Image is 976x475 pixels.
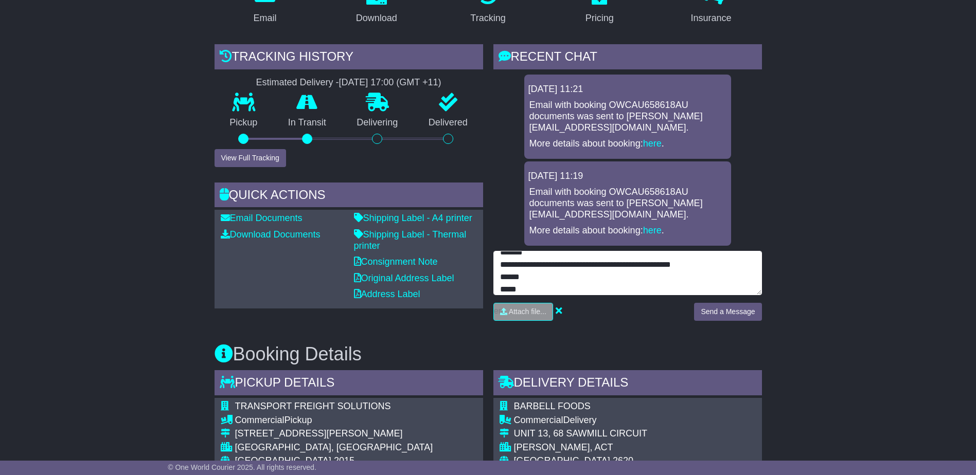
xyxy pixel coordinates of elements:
p: Email with booking OWCAU658618AU documents was sent to [PERSON_NAME][EMAIL_ADDRESS][DOMAIN_NAME]. [529,187,726,220]
p: Email with booking OWCAU658618AU documents was sent to [PERSON_NAME][EMAIL_ADDRESS][DOMAIN_NAME]. [529,100,726,133]
div: [PERSON_NAME], ACT [514,442,671,453]
a: Shipping Label - Thermal printer [354,229,467,251]
span: [GEOGRAPHIC_DATA] [235,455,331,466]
div: Pickup Details [215,370,483,398]
span: © One World Courier 2025. All rights reserved. [168,463,316,471]
div: Quick Actions [215,182,483,210]
div: Insurance [691,11,732,25]
div: Estimated Delivery - [215,77,483,88]
a: Email Documents [221,213,303,223]
div: Delivery Details [493,370,762,398]
p: In Transit [273,117,342,129]
div: [DATE] 17:00 (GMT +11) [339,77,441,88]
a: Shipping Label - A4 printer [354,213,472,223]
p: Delivered [413,117,483,129]
div: Delivery [514,415,671,426]
div: Pickup [235,415,433,426]
div: Tracking history [215,44,483,72]
span: BARBELL FOODS [514,401,591,411]
span: Commercial [235,415,285,425]
span: TRANSPORT FREIGHT SOLUTIONS [235,401,391,411]
div: RECENT CHAT [493,44,762,72]
span: Commercial [514,415,563,425]
a: here [643,225,662,235]
a: Download Documents [221,229,321,240]
div: [GEOGRAPHIC_DATA], [GEOGRAPHIC_DATA] [235,442,433,453]
span: 2015 [334,455,354,466]
button: Send a Message [694,303,761,321]
button: View Full Tracking [215,149,286,167]
p: More details about booking: . [529,225,726,236]
span: 2620 [613,455,633,466]
a: Original Address Label [354,273,454,283]
p: Delivering [342,117,414,129]
a: here [643,138,662,149]
div: [DATE] 11:21 [528,84,727,95]
p: More details about booking: . [529,138,726,150]
p: Pickup [215,117,273,129]
div: [STREET_ADDRESS][PERSON_NAME] [235,428,433,440]
a: Consignment Note [354,257,438,267]
div: Download [356,11,397,25]
div: [DATE] 11:19 [528,171,727,182]
div: Tracking [470,11,505,25]
span: [GEOGRAPHIC_DATA] [514,455,610,466]
div: Pricing [585,11,614,25]
h3: Booking Details [215,344,762,364]
div: UNIT 13, 68 SAWMILL CIRCUIT [514,428,671,440]
a: Address Label [354,289,420,299]
div: Email [253,11,276,25]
